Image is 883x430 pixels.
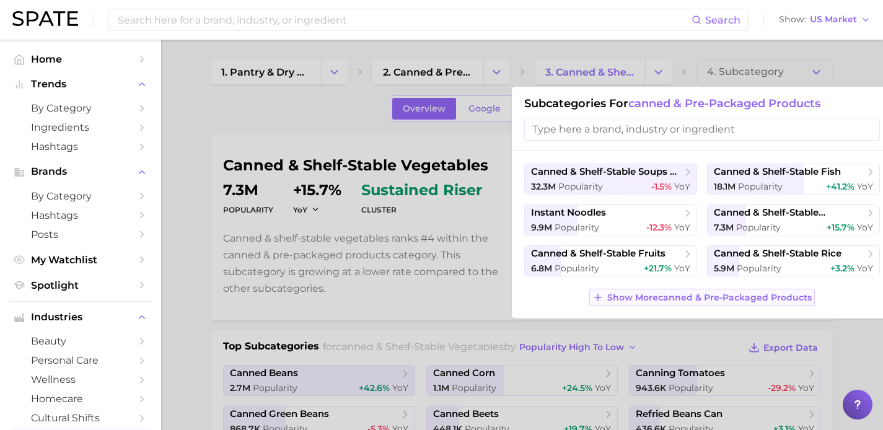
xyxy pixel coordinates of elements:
[674,222,690,233] span: YoY
[10,408,151,428] a: cultural shifts
[810,16,857,23] span: US Market
[524,118,880,141] input: Type here a brand, industry or ingredient
[10,50,151,69] a: Home
[826,181,854,192] span: +41.2%
[31,121,130,133] span: Ingredients
[779,16,806,23] span: Show
[524,204,697,235] button: instant noodles9.9m Popularity-12.3% YoY
[736,222,781,233] span: Popularity
[531,181,556,192] span: 32.3m
[830,263,854,274] span: +3.2%
[607,292,812,303] span: Show More canned & pre-packaged products
[31,102,130,114] span: by Category
[10,351,151,370] a: personal care
[558,181,603,192] span: Popularity
[531,248,666,260] span: canned & shelf-stable fruits
[10,250,151,270] a: My Watchlist
[531,166,682,178] span: canned & shelf-stable soups & chilis
[31,141,130,152] span: Hashtags
[10,137,151,156] a: Hashtags
[714,166,841,178] span: canned & shelf-stable fish
[589,289,815,306] button: Show Morecanned & pre-packaged products
[531,207,606,219] span: instant noodles
[12,11,78,26] img: SPATE
[531,222,552,233] span: 9.9m
[776,12,874,28] button: ShowUS Market
[10,308,151,327] button: Industries
[707,245,880,276] button: canned & shelf-stable rice5.9m Popularity+3.2% YoY
[31,229,130,240] span: Posts
[646,222,672,233] span: -12.3%
[10,331,151,351] a: beauty
[644,263,672,274] span: +21.7%
[714,248,841,260] span: canned & shelf-stable rice
[31,312,130,323] span: Industries
[10,75,151,94] button: Trends
[531,263,552,274] span: 6.8m
[651,181,672,192] span: -1.5%
[737,263,781,274] span: Popularity
[10,389,151,408] a: homecare
[31,354,130,366] span: personal care
[116,9,692,30] input: Search here for a brand, industry, or ingredient
[674,181,690,192] span: YoY
[31,254,130,266] span: My Watchlist
[738,181,783,192] span: Popularity
[714,181,736,192] span: 18.1m
[10,186,151,206] a: by Category
[524,97,880,110] h1: Subcategories for
[628,97,820,110] span: canned & pre-packaged products
[857,263,873,274] span: YoY
[31,412,130,424] span: cultural shifts
[31,209,130,221] span: Hashtags
[827,222,854,233] span: +15.7%
[714,263,734,274] span: 5.9m
[10,162,151,181] button: Brands
[31,393,130,405] span: homecare
[10,276,151,295] a: Spotlight
[10,99,151,118] a: by Category
[31,53,130,65] span: Home
[31,79,130,90] span: Trends
[674,263,690,274] span: YoY
[857,181,873,192] span: YoY
[31,190,130,202] span: by Category
[10,370,151,389] a: wellness
[524,245,697,276] button: canned & shelf-stable fruits6.8m Popularity+21.7% YoY
[31,279,130,291] span: Spotlight
[714,222,734,233] span: 7.3m
[31,374,130,385] span: wellness
[857,222,873,233] span: YoY
[707,164,880,195] button: canned & shelf-stable fish18.1m Popularity+41.2% YoY
[705,14,740,26] span: Search
[10,206,151,225] a: Hashtags
[10,225,151,244] a: Posts
[555,222,599,233] span: Popularity
[31,166,130,177] span: Brands
[707,204,880,235] button: canned & shelf-stable vegetables7.3m Popularity+15.7% YoY
[524,164,697,195] button: canned & shelf-stable soups & chilis32.3m Popularity-1.5% YoY
[31,335,130,347] span: beauty
[555,263,599,274] span: Popularity
[714,207,864,219] span: canned & shelf-stable vegetables
[10,118,151,137] a: Ingredients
